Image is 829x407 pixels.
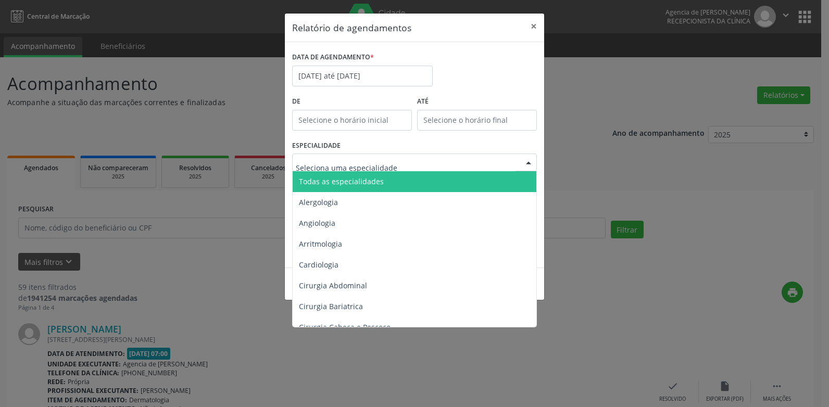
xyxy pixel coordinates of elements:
label: DATA DE AGENDAMENTO [292,49,374,66]
input: Selecione o horário inicial [292,110,412,131]
span: Todas as especialidades [299,176,384,186]
button: Close [523,14,544,39]
input: Selecione uma data ou intervalo [292,66,433,86]
span: Cirurgia Abdominal [299,281,367,290]
span: Cardiologia [299,260,338,270]
span: Angiologia [299,218,335,228]
input: Selecione o horário final [417,110,537,131]
h5: Relatório de agendamentos [292,21,411,34]
span: Alergologia [299,197,338,207]
input: Seleciona uma especialidade [296,157,516,178]
label: ESPECIALIDADE [292,138,341,154]
span: Cirurgia Bariatrica [299,301,363,311]
span: Cirurgia Cabeça e Pescoço [299,322,391,332]
label: De [292,94,412,110]
label: ATÉ [417,94,537,110]
span: Arritmologia [299,239,342,249]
